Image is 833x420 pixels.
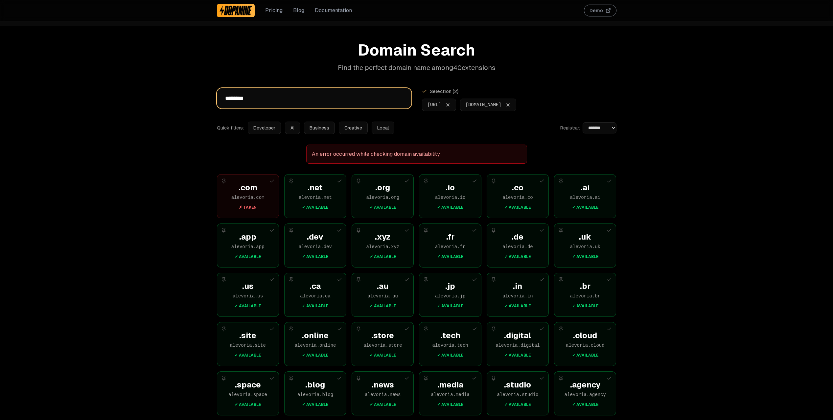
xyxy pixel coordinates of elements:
div: alevoria . ca [292,293,338,299]
div: ✓ Available [495,254,541,259]
button: Add to selection [403,325,411,333]
div: alevoria . fr [427,244,473,250]
label: Registrar: [560,125,580,131]
button: Creative [339,122,368,134]
div: ✓ Available [495,402,541,407]
button: Add to selection [605,226,613,234]
div: alevoria . com [225,194,271,201]
div: ✓ Available [495,353,541,358]
button: Pin extension [422,226,430,234]
div: ✓ Available [427,353,473,358]
div: . studio [495,380,541,390]
button: Add to selection [336,226,343,234]
button: Add to selection [471,226,478,234]
button: Pin extension [287,374,295,382]
button: Developer [248,122,281,134]
div: alevoria . studio [495,391,541,398]
button: Add to selection [268,177,276,185]
button: Add to selection [268,374,276,382]
div: . au [360,281,405,292]
div: . de [495,232,541,242]
div: ✓ Available [562,402,608,407]
button: Local [372,122,394,134]
span: Quick filters: [217,125,244,131]
div: alevoria . co [495,194,541,201]
div: . site [225,330,271,341]
div: ✓ Available [292,303,338,309]
div: alevoria . digital [495,342,541,349]
button: Add to selection [268,276,276,284]
button: Pin extension [287,226,295,234]
p: Find the perfect domain name among 40 extensions [217,63,616,72]
button: Add to selection [336,177,343,185]
div: alevoria . ai [562,194,608,201]
div: . cloud [562,330,608,341]
button: Pin extension [557,177,565,185]
div: ✓ Available [562,353,608,358]
div: ✓ Available [292,402,338,407]
button: Add to selection [336,276,343,284]
div: . agency [562,380,608,390]
div: alevoria . site [225,342,271,349]
div: alevoria . jp [427,293,473,299]
button: AI [285,122,300,134]
div: ✓ Available [360,205,405,210]
div: . app [225,232,271,242]
button: Add to selection [268,325,276,333]
div: . space [225,380,271,390]
div: ✓ Available [292,205,338,210]
div: alevoria . tech [427,342,473,349]
div: ✓ Available [427,402,473,407]
div: ✗ Taken [225,205,271,210]
button: Add to selection [471,325,478,333]
div: . uk [562,232,608,242]
div: An error occurred while checking domain availability [306,145,527,164]
div: alevoria . cloud [562,342,608,349]
div: . jp [427,281,473,292]
div: ✓ Available [427,205,473,210]
button: Pin extension [287,177,295,185]
div: . xyz [360,232,405,242]
div: alevoria . news [360,391,405,398]
div: . tech [427,330,473,341]
div: alevoria . online [292,342,338,349]
div: alevoria . in [495,293,541,299]
button: Add to selection [336,374,343,382]
div: . co [495,182,541,193]
div: ✓ Available [360,303,405,309]
div: . ai [562,182,608,193]
button: [URL] [428,102,441,108]
button: Add to selection [403,226,411,234]
div: ✓ Available [495,205,541,210]
div: alevoria . media [427,391,473,398]
div: alevoria . dev [292,244,338,250]
button: Pin extension [287,276,295,284]
button: Demo [584,5,616,16]
h1: Domain Search [217,42,616,58]
div: ✓ Available [495,303,541,309]
div: . dev [292,232,338,242]
div: . io [427,182,473,193]
div: ✓ Available [360,254,405,259]
div: alevoria . uk [562,244,608,250]
a: Blog [293,7,304,14]
button: Pin extension [490,276,497,284]
div: ✓ Available [427,254,473,259]
button: Pin extension [490,325,497,333]
button: Pin extension [490,226,497,234]
button: Add to selection [471,177,478,185]
button: Pin extension [355,374,362,382]
button: Add to selection [268,226,276,234]
div: ✓ Available [225,402,271,407]
button: Pin extension [557,276,565,284]
button: Remove conformi.ai from selection [445,102,451,107]
button: Add to selection [605,276,613,284]
div: alevoria . space [225,391,271,398]
div: . ca [292,281,338,292]
div: alevoria . agency [562,391,608,398]
button: [DOMAIN_NAME] [466,102,501,108]
div: alevoria . de [495,244,541,250]
button: Pin extension [422,374,430,382]
div: ✓ Available [225,303,271,309]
